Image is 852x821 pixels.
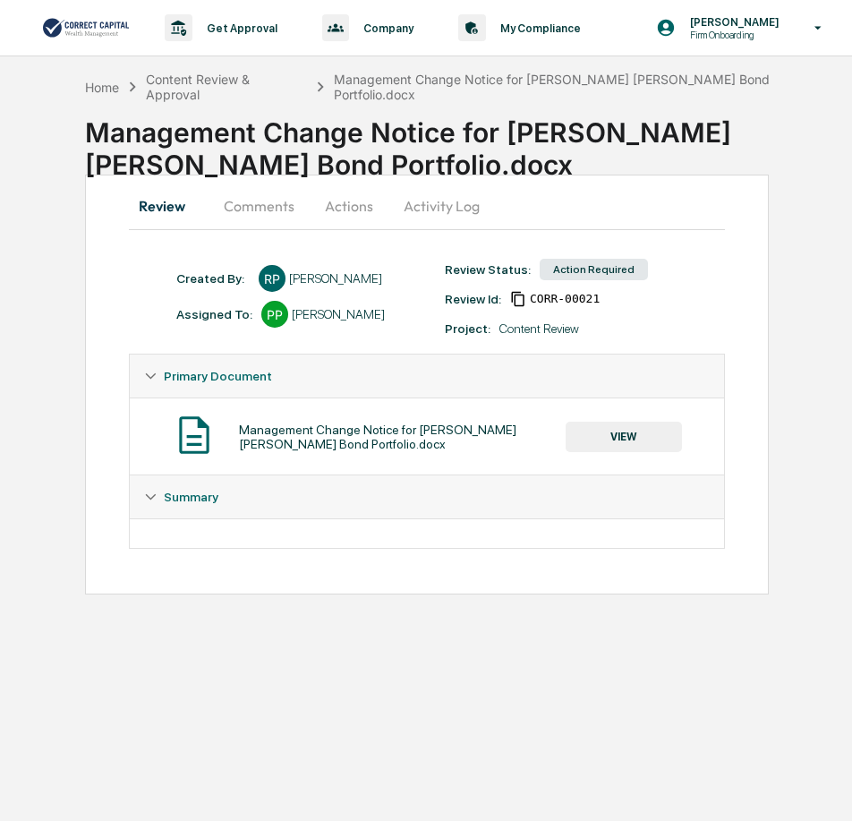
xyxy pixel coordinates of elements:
div: Primary Document [130,398,724,475]
div: Summary [130,518,724,548]
div: Project: [445,321,490,336]
div: [PERSON_NAME] [292,307,385,321]
span: a92ddff4-3295-438f-b5c5-e42f9aeb55ef [530,292,600,306]
button: Actions [309,184,389,227]
div: Review Id: [445,292,501,306]
p: Firm Onboarding [676,29,788,41]
div: Review Status: [445,262,531,277]
div: Summary [130,475,724,518]
img: Document Icon [172,413,217,458]
div: Primary Document [130,355,724,398]
span: Summary [164,490,218,504]
div: secondary tabs example [129,184,725,227]
img: logo [43,16,129,39]
button: Review [129,184,209,227]
p: Company [349,21,422,35]
div: Action Required [540,259,648,280]
p: Get Approval [192,21,286,35]
span: Primary Document [164,369,272,383]
div: Management Change Notice for [PERSON_NAME] [PERSON_NAME] Bond Portfolio.docx [85,102,852,181]
div: Assigned To: [176,307,252,321]
div: [PERSON_NAME] [289,271,382,286]
button: Activity Log [389,184,494,227]
div: Management Change Notice for [PERSON_NAME] [PERSON_NAME] Bond Portfolio.docx [239,423,565,451]
p: [PERSON_NAME] [676,15,788,29]
div: PP [261,301,288,328]
div: Content Review & Approval [146,72,306,102]
div: Management Change Notice for [PERSON_NAME] [PERSON_NAME] Bond Portfolio.docx [334,72,852,102]
p: My Compliance [486,21,590,35]
button: Comments [209,184,309,227]
div: Created By: ‎ ‎ [176,271,250,286]
div: Content Review [499,321,579,336]
div: Home [85,80,119,95]
div: RP [259,265,285,292]
button: VIEW [566,422,682,452]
